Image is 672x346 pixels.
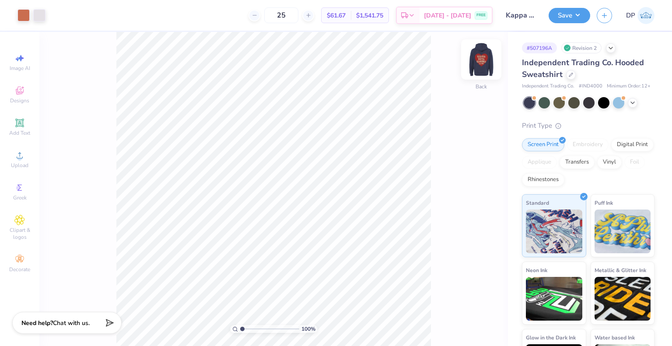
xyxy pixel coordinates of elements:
span: Image AI [10,65,30,72]
span: Standard [526,198,549,207]
span: Neon Ink [526,266,547,275]
span: Chat with us. [53,319,90,327]
div: # 507196A [522,42,557,53]
img: Back [464,42,499,77]
input: – – [264,7,298,23]
span: Minimum Order: 12 + [607,83,651,90]
span: Upload [11,162,28,169]
span: [DATE] - [DATE] [424,11,471,20]
img: Deepanshu Pandey [637,7,654,24]
span: Designs [10,97,29,104]
span: 100 % [301,325,315,333]
span: Puff Ink [595,198,613,207]
div: Back [476,83,487,91]
span: # IND4000 [579,83,602,90]
span: Metallic & Glitter Ink [595,266,646,275]
span: Glow in the Dark Ink [526,333,576,342]
div: Rhinestones [522,173,564,186]
div: Digital Print [611,138,654,151]
div: Embroidery [567,138,609,151]
span: $1,541.75 [356,11,383,20]
span: $61.67 [327,11,346,20]
strong: Need help? [21,319,53,327]
img: Standard [526,210,582,253]
a: DP [626,7,654,24]
span: Greek [13,194,27,201]
div: Vinyl [597,156,622,169]
div: Revision 2 [561,42,602,53]
img: Puff Ink [595,210,651,253]
span: Add Text [9,129,30,136]
span: Independent Trading Co. Hooded Sweatshirt [522,57,644,80]
div: Transfers [560,156,595,169]
span: Water based Ink [595,333,635,342]
div: Foil [624,156,645,169]
span: Decorate [9,266,30,273]
div: Print Type [522,121,654,131]
span: DP [626,10,635,21]
span: FREE [476,12,486,18]
img: Metallic & Glitter Ink [595,277,651,321]
button: Save [549,8,590,23]
div: Screen Print [522,138,564,151]
span: Clipart & logos [4,227,35,241]
img: Neon Ink [526,277,582,321]
div: Applique [522,156,557,169]
input: Untitled Design [499,7,542,24]
span: Independent Trading Co. [522,83,574,90]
